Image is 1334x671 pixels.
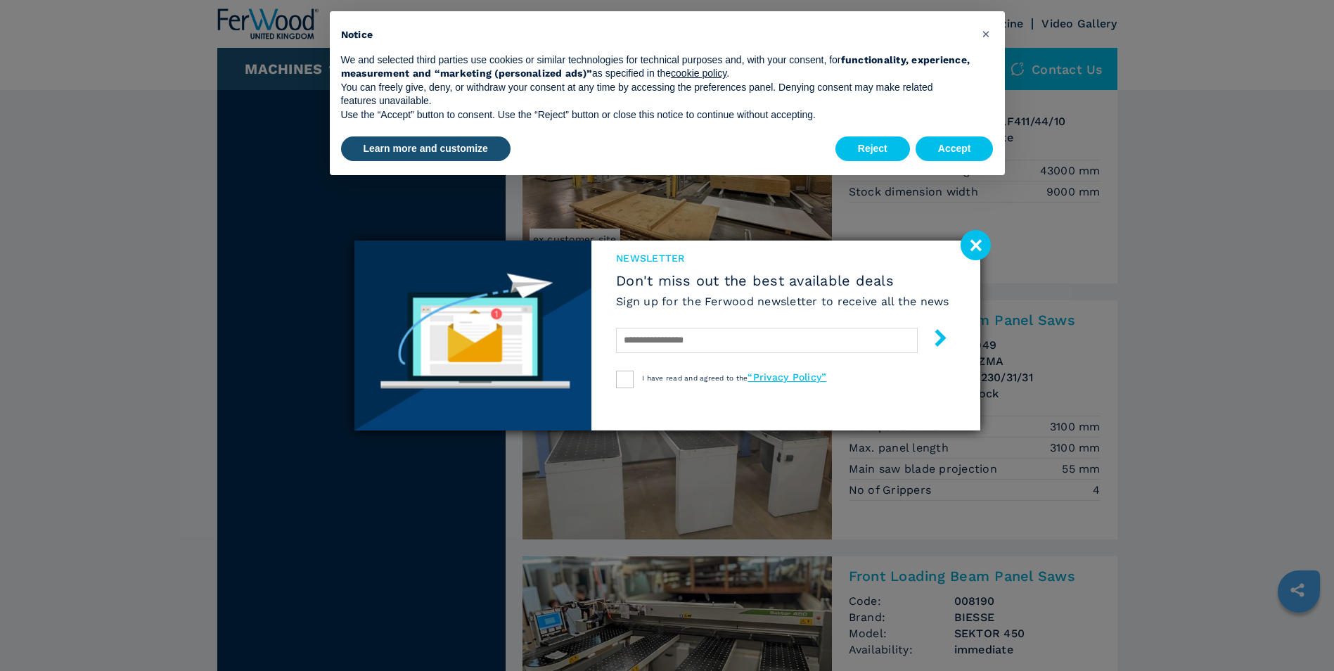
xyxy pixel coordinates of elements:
[642,374,826,382] span: I have read and agreed to the
[982,25,990,42] span: ×
[341,81,971,108] p: You can freely give, deny, or withdraw your consent at any time by accessing the preferences pane...
[341,28,971,42] h2: Notice
[354,241,592,430] img: Newsletter image
[916,136,994,162] button: Accept
[671,68,726,79] a: cookie policy
[748,371,826,383] a: “Privacy Policy”
[835,136,910,162] button: Reject
[918,324,949,357] button: submit-button
[341,136,511,162] button: Learn more and customize
[341,53,971,81] p: We and selected third parties use cookies or similar technologies for technical purposes and, wit...
[616,272,949,289] span: Don't miss out the best available deals
[616,251,949,265] span: newsletter
[975,23,998,45] button: Close this notice
[341,108,971,122] p: Use the “Accept” button to consent. Use the “Reject” button or close this notice to continue with...
[616,293,949,309] h6: Sign up for the Ferwood newsletter to receive all the news
[341,54,970,79] strong: functionality, experience, measurement and “marketing (personalized ads)”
